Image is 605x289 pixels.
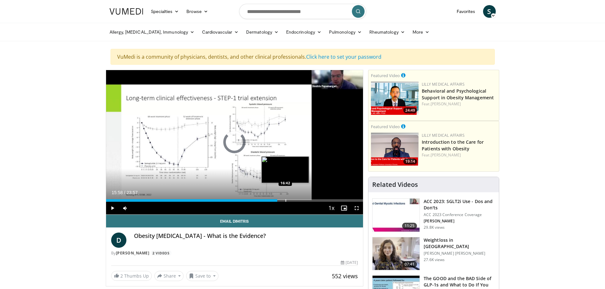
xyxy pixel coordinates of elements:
a: D [111,233,126,248]
a: 24:49 [371,82,419,115]
a: [PERSON_NAME] [431,152,461,158]
span: / [124,190,125,195]
small: Featured Video [371,73,400,78]
a: Cardiovascular [198,26,242,38]
button: Share [154,271,184,281]
h4: Related Videos [372,181,418,188]
a: 19:14 [371,133,419,166]
span: 19:14 [403,159,417,164]
a: More [409,26,433,38]
a: Introduction to the Care for Patients with Obesity [422,139,484,152]
span: 2 [120,273,123,279]
h3: ACC 2023: SGLT2i Use - Dos and Don'ts [424,198,495,211]
button: Enable picture-in-picture mode [338,202,350,214]
div: VuMedi is a community of physicians, dentists, and other clinical professionals. [111,49,495,65]
a: [PERSON_NAME] [116,250,150,256]
img: VuMedi Logo [110,8,143,15]
small: Featured Video [371,124,400,129]
img: image.jpeg [261,156,309,183]
a: S [483,5,496,18]
a: Favorites [453,5,479,18]
h3: Weightloss in [GEOGRAPHIC_DATA] [424,237,495,250]
video-js: Video Player [106,70,363,215]
button: Playback Rate [325,202,338,214]
p: 27.6K views [424,257,445,262]
button: Mute [119,202,131,214]
a: Lilly Medical Affairs [422,133,465,138]
a: 07:41 Weightloss in [GEOGRAPHIC_DATA] [PERSON_NAME] [PERSON_NAME] 27.6K views [372,237,495,271]
a: Dermatology [242,26,282,38]
a: Lilly Medical Affairs [422,82,465,87]
p: ACC 2023 Conference Coverage [424,212,495,217]
a: Allergy, [MEDICAL_DATA], Immunology [106,26,198,38]
a: Email Dimitris [106,215,363,227]
img: 9258cdf1-0fbf-450b-845f-99397d12d24a.150x105_q85_crop-smart_upscale.jpg [373,199,420,232]
a: Endocrinology [282,26,325,38]
a: Click here to set your password [306,53,381,60]
button: Play [106,202,119,214]
a: Browse [183,5,212,18]
p: [PERSON_NAME] [424,219,495,224]
span: 23:57 [126,190,138,195]
a: 2 Videos [151,250,171,256]
button: Save to [186,271,218,281]
div: Feat. [422,152,496,158]
a: Specialties [147,5,183,18]
span: 07:41 [402,261,417,267]
h4: Obesity [MEDICAL_DATA] - What is the Evidence? [134,233,358,240]
span: 24:49 [403,108,417,113]
div: By [111,250,358,256]
div: [DATE] [341,260,358,266]
div: Progress Bar [106,199,363,202]
div: Feat. [422,101,496,107]
span: 15:58 [112,190,123,195]
p: [PERSON_NAME] [PERSON_NAME] [424,251,495,256]
a: Behavioral and Psychological Support in Obesity Management [422,88,494,101]
p: 29.8K views [424,225,445,230]
a: 11:25 ACC 2023: SGLT2i Use - Dos and Don'ts ACC 2023 Conference Coverage [PERSON_NAME] 29.8K views [372,198,495,232]
a: Rheumatology [366,26,409,38]
img: ba3304f6-7838-4e41-9c0f-2e31ebde6754.png.150x105_q85_crop-smart_upscale.png [371,82,419,115]
button: Fullscreen [350,202,363,214]
img: acc2e291-ced4-4dd5-b17b-d06994da28f3.png.150x105_q85_crop-smart_upscale.png [371,133,419,166]
a: [PERSON_NAME] [431,101,461,107]
a: Pulmonology [325,26,366,38]
span: 11:25 [402,223,417,229]
a: 2 Thumbs Up [111,271,152,281]
img: 9983fed1-7565-45be-8934-aef1103ce6e2.150x105_q85_crop-smart_upscale.jpg [373,237,420,270]
input: Search topics, interventions [239,4,366,19]
span: 552 views [332,272,358,280]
